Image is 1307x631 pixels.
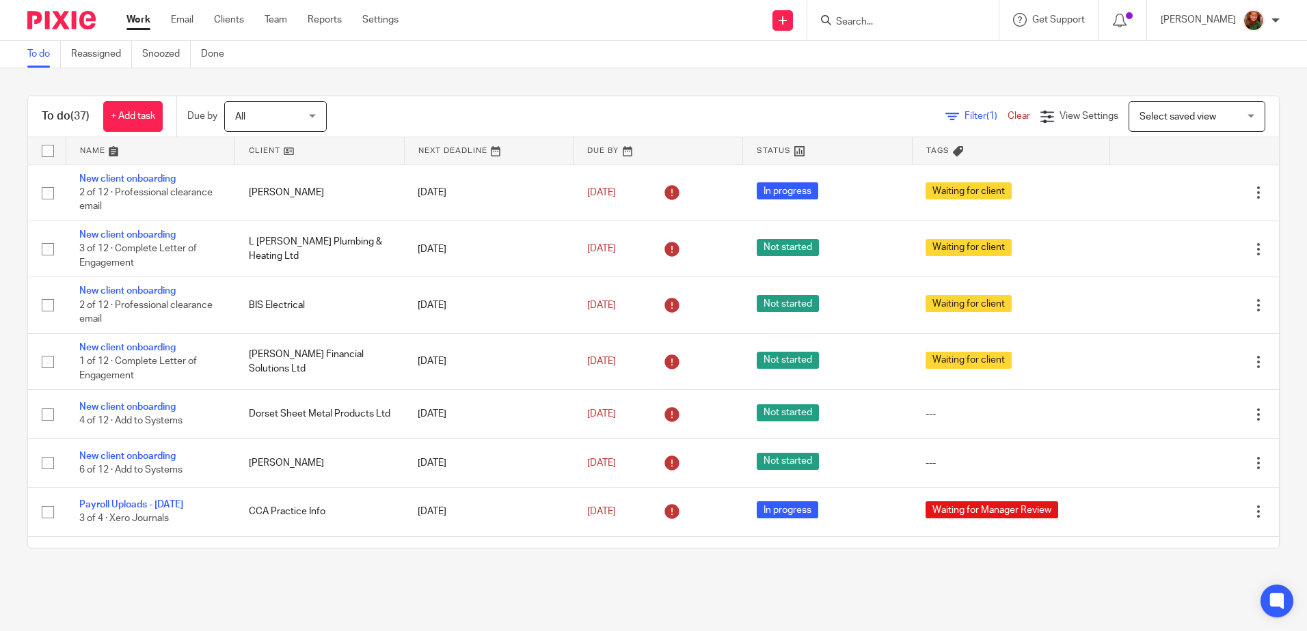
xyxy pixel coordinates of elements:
span: Waiting for Manager Review [926,501,1058,518]
td: Dorset Sheet Metal Products Ltd [235,390,405,438]
a: To do [27,41,61,68]
span: Waiting for client [926,182,1012,199]
span: Not started [757,352,819,369]
td: Dorset Sheet Metal Products Ltd [235,536,405,585]
span: [DATE] [587,244,616,254]
span: [DATE] [587,458,616,468]
a: Snoozed [142,41,191,68]
a: New client onboarding [79,402,176,412]
td: CCA Practice Info [235,488,405,536]
td: [DATE] [404,277,574,333]
span: 3 of 12 · Complete Letter of Engagement [79,244,197,268]
span: (37) [70,111,90,122]
span: In progress [757,182,818,199]
a: Clients [214,13,244,27]
span: [DATE] [587,356,616,366]
div: --- [926,407,1096,421]
a: New client onboarding [79,343,176,352]
span: Not started [757,239,819,256]
td: [DATE] [404,390,574,438]
span: 3 of 4 · Xero Journals [79,514,169,524]
span: Not started [757,453,819,470]
img: sallycropped.JPG [1243,10,1265,31]
span: [DATE] [587,507,616,516]
span: Select saved view [1140,112,1216,122]
a: New client onboarding [79,230,176,240]
td: BIS Electrical [235,277,405,333]
span: 2 of 12 · Professional clearance email [79,188,213,212]
span: [DATE] [587,409,616,419]
a: Reports [308,13,342,27]
td: [DATE] [404,165,574,221]
a: Reassigned [71,41,132,68]
span: Get Support [1032,15,1085,25]
td: [PERSON_NAME] Financial Solutions Ltd [235,333,405,389]
span: Not started [757,295,819,312]
span: 6 of 12 · Add to Systems [79,465,183,475]
a: Clear [1008,111,1030,121]
span: View Settings [1060,111,1118,121]
a: New client onboarding [79,451,176,461]
a: Email [171,13,193,27]
td: [DATE] [404,536,574,585]
div: --- [926,456,1096,470]
td: [DATE] [404,333,574,389]
span: 1 of 12 · Complete Letter of Engagement [79,356,197,380]
a: Settings [362,13,399,27]
img: Pixie [27,11,96,29]
td: L [PERSON_NAME] Plumbing & Heating Ltd [235,221,405,277]
td: [DATE] [404,221,574,277]
span: [DATE] [587,300,616,310]
a: New client onboarding [79,286,176,296]
a: Done [201,41,234,68]
span: In progress [757,501,818,518]
input: Search [835,16,958,29]
td: [PERSON_NAME] [235,438,405,487]
td: [DATE] [404,488,574,536]
h1: To do [42,109,90,124]
a: Team [265,13,287,27]
span: All [235,112,245,122]
a: Payroll Uploads - [DATE] [79,500,183,509]
span: Waiting for client [926,295,1012,312]
span: Waiting for client [926,352,1012,369]
p: [PERSON_NAME] [1161,13,1236,27]
a: Work [126,13,150,27]
p: Due by [187,109,217,123]
span: 2 of 12 · Professional clearance email [79,300,213,324]
span: Not started [757,404,819,421]
span: Tags [926,147,949,154]
td: [PERSON_NAME] [235,165,405,221]
span: Waiting for client [926,239,1012,256]
td: [DATE] [404,438,574,487]
span: Filter [965,111,1008,121]
a: + Add task [103,101,163,132]
span: 4 of 12 · Add to Systems [79,417,183,426]
span: [DATE] [587,188,616,197]
a: New client onboarding [79,174,176,184]
span: (1) [986,111,997,121]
